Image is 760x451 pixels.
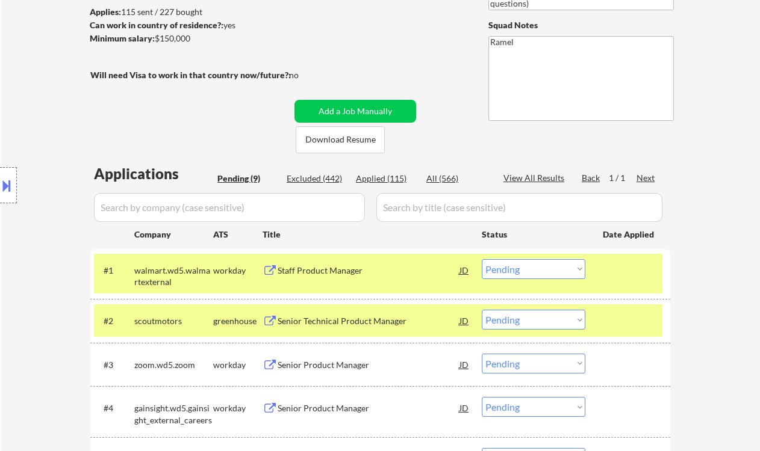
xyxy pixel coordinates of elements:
input: Search by company (case sensitive) [94,193,365,222]
div: Next [637,172,656,184]
div: workday [213,265,263,277]
div: ATS [213,229,263,241]
div: 1 / 1 [609,172,637,184]
div: greenhouse [213,315,263,327]
div: 115 sent / 227 bought [90,6,290,18]
div: workday [213,359,263,371]
div: yes [90,19,287,31]
div: JD [458,259,470,281]
div: Date Applied [603,229,656,241]
strong: Will need Visa to work in that country now/future?: [90,70,291,80]
div: Applied (115) [356,173,416,185]
div: Pending (9) [217,173,278,185]
div: Title [263,229,470,241]
div: Senior Technical Product Manager [278,315,459,327]
div: Squad Notes [488,19,674,31]
div: Status [482,223,585,245]
div: Staff Product Manager [278,265,459,277]
div: Senior Product Manager [278,359,459,371]
div: JD [458,397,470,419]
strong: Applies: [90,7,121,17]
div: #4 [104,402,125,414]
div: $150,000 [90,32,290,44]
div: View All Results [503,172,568,184]
button: Download Resume [296,126,385,153]
div: Senior Product Manager [278,402,459,414]
strong: Can work in country of residence?: [90,20,223,30]
div: Excluded (442) [287,173,347,185]
div: gainsight.wd5.gainsight_external_careers [134,402,213,426]
div: workday [213,402,263,414]
div: #2 [104,315,125,327]
div: scoutmotors [134,315,213,327]
div: JD [458,310,470,331]
div: All (566) [426,173,487,185]
div: #3 [104,359,125,371]
button: Add a Job Manually [294,100,416,123]
input: Search by title (case sensitive) [376,193,662,222]
div: Back [582,172,601,184]
div: JD [458,354,470,375]
strong: Minimum salary: [90,33,155,43]
div: no [289,69,323,81]
div: zoom.wd5.zoom [134,359,213,371]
